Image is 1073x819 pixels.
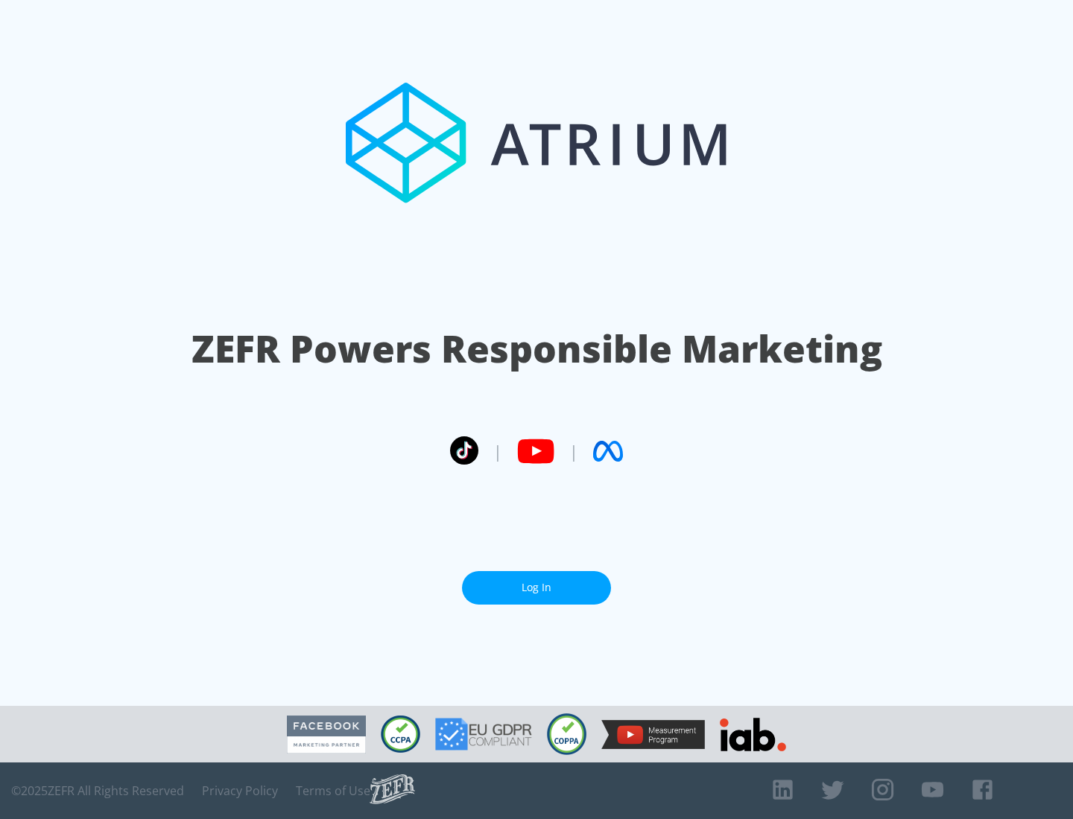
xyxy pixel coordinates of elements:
a: Terms of Use [296,783,370,798]
h1: ZEFR Powers Responsible Marketing [192,323,882,375]
img: GDPR Compliant [435,718,532,751]
span: | [569,440,578,462]
span: | [493,440,502,462]
img: YouTube Measurement Program [601,720,705,749]
img: CCPA Compliant [381,716,420,753]
a: Log In [462,571,611,605]
a: Privacy Policy [202,783,278,798]
span: © 2025 ZEFR All Rights Reserved [11,783,184,798]
img: IAB [720,718,786,751]
img: Facebook Marketing Partner [287,716,366,753]
img: COPPA Compliant [547,713,586,755]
